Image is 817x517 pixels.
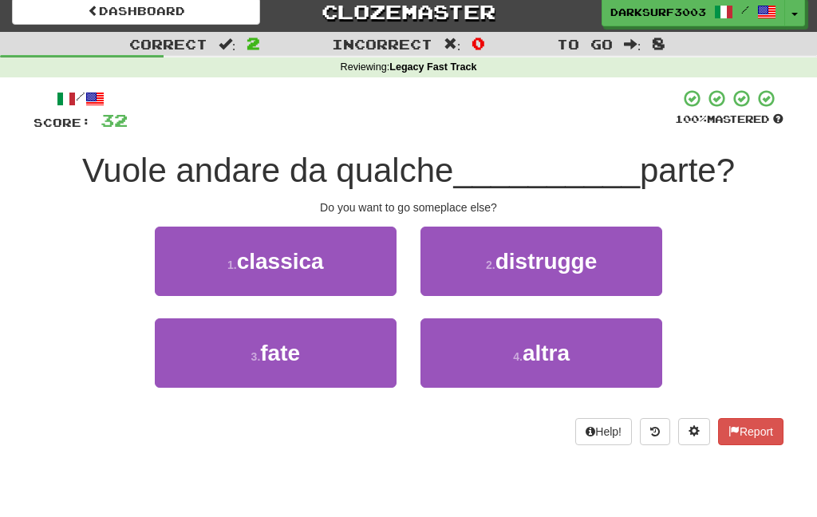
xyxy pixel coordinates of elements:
[495,249,598,274] span: distrugge
[640,418,670,445] button: Round history (alt+y)
[513,350,523,363] small: 4 .
[640,152,735,189] span: parte?
[420,227,662,296] button: 2.distrugge
[624,37,641,51] span: :
[34,199,783,215] div: Do you want to go someplace else?
[472,34,485,53] span: 0
[718,418,783,445] button: Report
[227,258,237,271] small: 1 .
[444,37,461,51] span: :
[34,116,91,129] span: Score:
[260,341,300,365] span: fate
[486,258,495,271] small: 2 .
[155,318,397,388] button: 3.fate
[101,110,128,130] span: 32
[247,34,260,53] span: 2
[453,152,640,189] span: __________
[155,227,397,296] button: 1.classica
[34,89,128,109] div: /
[523,341,570,365] span: altra
[389,61,476,73] strong: Legacy Fast Track
[741,4,749,15] span: /
[251,350,261,363] small: 3 .
[420,318,662,388] button: 4.altra
[237,249,324,274] span: classica
[675,112,783,127] div: Mastered
[82,152,454,189] span: Vuole andare da qualche
[675,112,707,125] span: 100 %
[652,34,665,53] span: 8
[332,36,432,52] span: Incorrect
[610,5,706,19] span: DarkSurf3003
[557,36,613,52] span: To go
[219,37,236,51] span: :
[575,418,632,445] button: Help!
[129,36,207,52] span: Correct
